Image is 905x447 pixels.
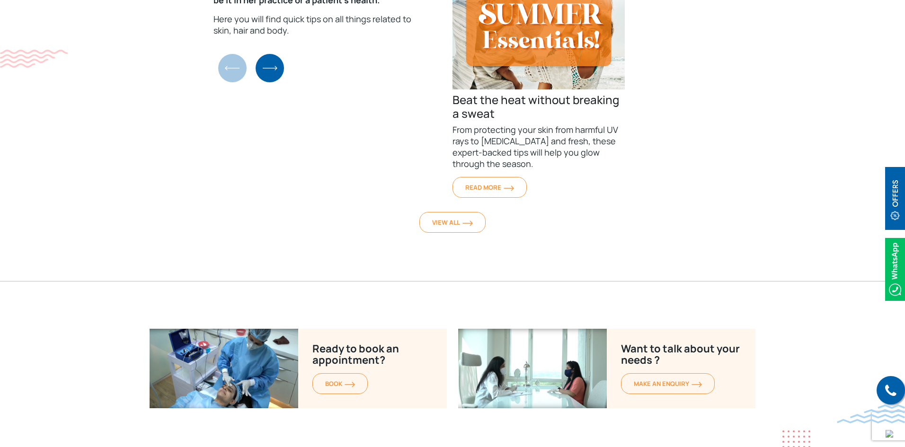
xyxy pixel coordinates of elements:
a: View Allorange-arrow [419,212,486,233]
img: orange-arrow [692,382,702,387]
span: Read More [465,183,514,192]
a: MAKE AN enquiryorange-arrow [621,373,715,394]
span: View All [432,218,473,227]
img: Ready-to-book [458,329,607,408]
span: BOOK [325,379,355,388]
h4: Beat the heat without breaking a sweat [452,93,625,121]
img: orange-arrow [504,185,514,191]
span: MAKE AN enquiry [634,379,702,388]
img: BlueNextArrow [256,54,284,82]
p: Here you will find quick tips on all things related to skin, hair and body. [213,13,429,36]
img: offerBt [885,167,905,230]
a: Read Moreorange-arrow [452,177,527,198]
div: Next slide [256,54,284,82]
a: BOOKorange-arrow [312,373,368,394]
p: Ready to book an appointment? [312,343,433,366]
p: Want to talk about your needs ? [621,343,741,366]
img: Ready to book an appointment? [150,329,298,408]
img: bluewave [837,404,905,423]
a: Whatsappicon [885,263,905,273]
img: orange-arrow [345,382,355,387]
img: Whatsappicon [885,238,905,301]
p: From protecting your skin from harmful UV rays to [MEDICAL_DATA] and fresh, these expert-backed t... [452,124,625,169]
img: up-blue-arrow.svg [886,430,893,438]
img: orange-arrow [462,220,473,226]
